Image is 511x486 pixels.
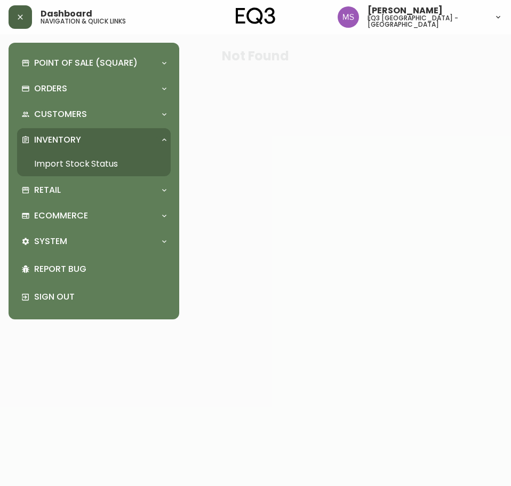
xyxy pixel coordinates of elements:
[34,291,166,303] p: Sign Out
[17,204,171,228] div: Ecommerce
[34,184,61,196] p: Retail
[17,230,171,253] div: System
[17,77,171,100] div: Orders
[368,15,485,28] h5: eq3 [GEOGRAPHIC_DATA] - [GEOGRAPHIC_DATA]
[17,283,171,311] div: Sign Out
[17,51,171,75] div: Point of Sale (Square)
[41,10,92,18] span: Dashboard
[17,128,171,152] div: Inventory
[17,103,171,126] div: Customers
[34,236,67,247] p: System
[236,7,275,25] img: logo
[17,255,171,283] div: Report Bug
[34,108,87,120] p: Customers
[17,178,171,202] div: Retail
[17,152,171,176] a: Import Stock Status
[34,83,67,95] p: Orders
[338,6,359,28] img: 1b6e43211f6f3cc0b0729c9049b8e7af
[41,18,126,25] h5: navigation & quick links
[368,6,443,15] span: [PERSON_NAME]
[34,210,88,222] p: Ecommerce
[34,263,166,275] p: Report Bug
[34,134,81,146] p: Inventory
[34,57,138,69] p: Point of Sale (Square)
